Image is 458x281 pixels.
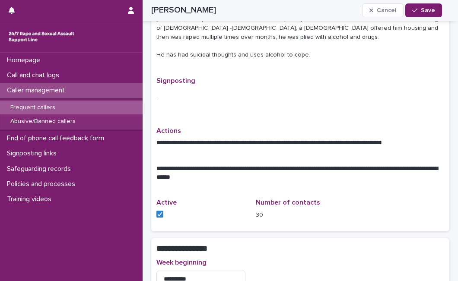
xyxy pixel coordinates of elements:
[151,5,216,15] h2: [PERSON_NAME]
[156,199,177,206] span: Active
[156,259,207,266] span: Week beginning
[3,134,111,142] p: End of phone call feedback form
[156,127,181,134] span: Actions
[421,7,435,13] span: Save
[377,7,396,13] span: Cancel
[405,3,442,17] button: Save
[3,195,58,203] p: Training videos
[256,211,345,220] p: 30
[3,149,64,158] p: Signposting links
[3,86,72,95] p: Caller management
[156,77,195,84] span: Signposting
[256,199,320,206] span: Number of contacts
[156,95,444,104] p: -
[3,165,78,173] p: Safeguarding records
[3,118,83,125] p: Abusive/Banned callers
[156,15,444,60] p: [PERSON_NAME] has disclosed that he was raped by 10 men when he was homeless between the age of [...
[362,3,404,17] button: Cancel
[3,71,66,79] p: Call and chat logs
[3,56,47,64] p: Homepage
[7,28,76,45] img: rhQMoQhaT3yELyF149Cw
[3,180,82,188] p: Policies and processes
[3,104,62,111] p: Frequent callers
